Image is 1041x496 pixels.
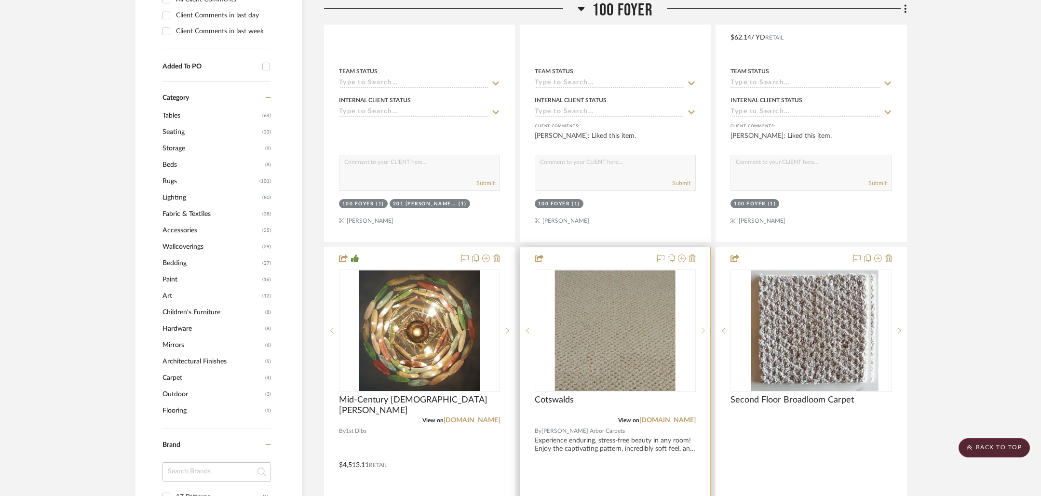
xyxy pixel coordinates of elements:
[162,386,263,402] span: Outdoor
[868,179,887,188] button: Submit
[346,427,366,436] span: 1st Dibs
[265,337,271,353] span: (6)
[730,67,769,76] div: Team Status
[572,201,580,208] div: (1)
[265,141,271,156] span: (9)
[162,206,260,222] span: Fabric & Textiles
[376,201,384,208] div: (1)
[162,94,189,102] span: Category
[730,96,802,105] div: Internal Client Status
[259,174,271,189] span: (101)
[768,201,776,208] div: (1)
[162,63,257,71] div: Added To PO
[339,67,378,76] div: Team Status
[339,270,500,391] div: 5
[535,108,684,117] input: Type to Search…
[422,417,444,423] span: View on
[730,108,880,117] input: Type to Search…
[339,427,346,436] span: By
[162,124,260,140] span: Seating
[730,79,880,88] input: Type to Search…
[444,417,500,424] a: [DOMAIN_NAME]
[265,403,271,418] span: (1)
[262,190,271,205] span: (80)
[959,438,1030,457] scroll-to-top-button: BACK TO TOP
[393,201,457,208] div: 201 [PERSON_NAME]'s Bedroom
[339,395,500,416] span: Mid-Century [DEMOGRAPHIC_DATA] [PERSON_NAME]
[618,417,639,423] span: View on
[342,201,374,208] div: 100 Foyer
[555,270,676,391] img: Cotswalds
[265,387,271,402] span: (3)
[751,270,871,391] img: Second Floor Broadloom Carpet
[359,270,480,391] img: Mid-Century Italian Murano chandelier
[162,321,263,337] span: Hardware
[339,79,488,88] input: Type to Search…
[262,239,271,255] span: (29)
[162,462,271,482] input: Search Brands
[176,8,269,23] div: Client Comments in last day
[265,305,271,320] span: (8)
[265,370,271,386] span: (4)
[535,395,574,405] span: Cotswalds
[535,427,541,436] span: By
[339,108,488,117] input: Type to Search…
[162,288,260,304] span: Art
[162,271,260,288] span: Paint
[162,222,260,239] span: Accessories
[339,96,411,105] div: Internal Client Status
[162,370,263,386] span: Carpet
[162,173,257,189] span: Rugs
[162,140,263,157] span: Storage
[162,239,260,255] span: Wallcoverings
[262,288,271,304] span: (12)
[535,96,607,105] div: Internal Client Status
[476,179,495,188] button: Submit
[162,107,260,124] span: Tables
[162,442,180,448] span: Brand
[262,272,271,287] span: (16)
[262,206,271,222] span: (38)
[162,189,260,206] span: Lighting
[538,201,570,208] div: 100 Foyer
[162,402,263,419] span: Flooring
[730,395,854,405] span: Second Floor Broadloom Carpet
[265,321,271,336] span: (8)
[262,255,271,271] span: (27)
[672,179,690,188] button: Submit
[535,270,695,391] div: 0
[730,131,892,150] div: [PERSON_NAME]: Liked this item.
[162,255,260,271] span: Bedding
[265,157,271,173] span: (8)
[535,79,684,88] input: Type to Search…
[535,131,696,150] div: [PERSON_NAME]: Liked this item.
[176,24,269,39] div: Client Comments in last week
[541,427,625,436] span: [PERSON_NAME] Arbor Carpets
[162,157,263,173] span: Beds
[459,201,467,208] div: (1)
[262,124,271,140] span: (33)
[162,337,263,353] span: Mirrors
[265,354,271,369] span: (5)
[535,67,573,76] div: Team Status
[734,201,766,208] div: 100 Foyer
[162,353,263,370] span: Architectural Finishes
[262,223,271,238] span: (35)
[162,304,263,321] span: Children's Furniture
[639,417,696,424] a: [DOMAIN_NAME]
[262,108,271,123] span: (64)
